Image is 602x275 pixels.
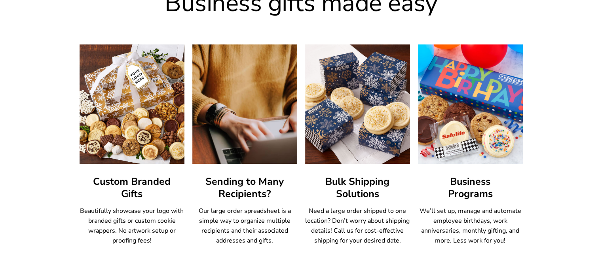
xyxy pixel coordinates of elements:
[305,176,410,200] h3: Bulk Shipping Solutions
[305,44,410,164] img: Bulk Shipping Solutions
[418,44,523,164] img: Business Programs
[80,44,184,164] img: Custom Branded Gifts
[305,206,410,246] p: Need a large order shipped to one location? Don’t worry about shipping details! Call us for cost-...
[418,176,523,200] h3: Business Programs
[192,176,297,200] h3: Sending to Many Recipients?
[418,206,523,246] p: We’ll set up, manage and automate employee birthdays, work anniversaries, monthly gifting, and mo...
[80,206,184,246] p: Beautifully showcase your logo with branded gifts or custom cookie wrappers. No artwork setup or ...
[192,206,297,246] p: Our large order spreadsheet is a simple way to organize multiple recipients and their associated ...
[192,44,297,164] img: Sending to Many Recipients?
[80,176,184,200] h3: Custom Branded Gifts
